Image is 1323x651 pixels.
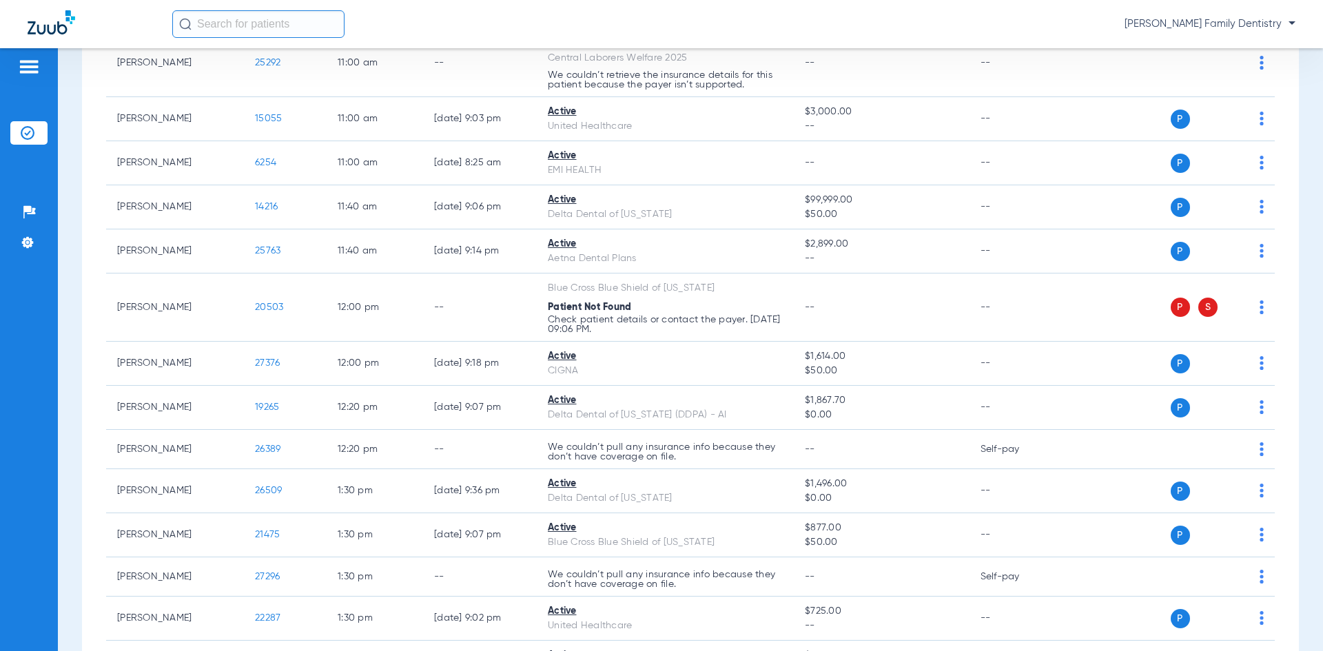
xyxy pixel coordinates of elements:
[1125,17,1295,31] span: [PERSON_NAME] Family Dentistry
[1171,482,1190,501] span: P
[805,58,815,68] span: --
[548,570,783,589] p: We couldn’t pull any insurance info because they don’t have coverage on file.
[548,149,783,163] div: Active
[255,530,280,539] span: 21475
[255,114,282,123] span: 15055
[548,521,783,535] div: Active
[548,364,783,378] div: CIGNA
[548,251,783,266] div: Aetna Dental Plans
[106,386,244,430] td: [PERSON_NAME]
[255,302,283,312] span: 20503
[805,604,958,619] span: $725.00
[1171,154,1190,173] span: P
[970,273,1063,342] td: --
[1171,526,1190,545] span: P
[327,513,423,557] td: 1:30 PM
[423,273,537,342] td: --
[805,491,958,506] span: $0.00
[1171,354,1190,373] span: P
[805,251,958,266] span: --
[548,315,783,334] p: Check patient details or contact the payer. [DATE] 09:06 PM.
[805,119,958,134] span: --
[255,402,279,412] span: 19265
[423,469,537,513] td: [DATE] 9:36 PM
[255,358,280,368] span: 27376
[805,408,958,422] span: $0.00
[805,521,958,535] span: $877.00
[1171,242,1190,261] span: P
[327,97,423,141] td: 11:00 AM
[327,229,423,273] td: 11:40 AM
[548,281,783,296] div: Blue Cross Blue Shield of [US_STATE]
[1171,398,1190,417] span: P
[1260,400,1264,414] img: group-dot-blue.svg
[805,237,958,251] span: $2,899.00
[805,477,958,491] span: $1,496.00
[1260,356,1264,370] img: group-dot-blue.svg
[805,572,815,581] span: --
[1260,200,1264,214] img: group-dot-blue.svg
[548,119,783,134] div: United Healthcare
[423,557,537,597] td: --
[106,557,244,597] td: [PERSON_NAME]
[1260,244,1264,258] img: group-dot-blue.svg
[548,619,783,633] div: United Healthcare
[106,430,244,469] td: [PERSON_NAME]
[1260,112,1264,125] img: group-dot-blue.svg
[106,342,244,386] td: [PERSON_NAME]
[1260,300,1264,314] img: group-dot-blue.svg
[548,604,783,619] div: Active
[255,158,276,167] span: 6254
[255,58,280,68] span: 25292
[106,597,244,641] td: [PERSON_NAME]
[805,349,958,364] span: $1,614.00
[423,29,537,97] td: --
[327,469,423,513] td: 1:30 PM
[255,572,280,581] span: 27296
[255,202,278,211] span: 14216
[327,273,423,342] td: 12:00 PM
[1198,298,1218,317] span: S
[18,59,40,75] img: hamburger-icon
[1171,198,1190,217] span: P
[423,597,537,641] td: [DATE] 9:02 PM
[327,342,423,386] td: 12:00 PM
[970,141,1063,185] td: --
[1260,484,1264,497] img: group-dot-blue.svg
[548,51,783,65] div: Central Laborers Welfare 2025
[548,237,783,251] div: Active
[1260,611,1264,625] img: group-dot-blue.svg
[423,430,537,469] td: --
[548,207,783,222] div: Delta Dental of [US_STATE]
[327,597,423,641] td: 1:30 PM
[970,557,1063,597] td: Self-pay
[423,97,537,141] td: [DATE] 9:03 PM
[1260,570,1264,583] img: group-dot-blue.svg
[106,469,244,513] td: [PERSON_NAME]
[106,273,244,342] td: [PERSON_NAME]
[423,342,537,386] td: [DATE] 9:18 PM
[106,29,244,97] td: [PERSON_NAME]
[28,10,75,34] img: Zuub Logo
[970,386,1063,430] td: --
[805,393,958,408] span: $1,867.70
[255,444,280,454] span: 26389
[327,141,423,185] td: 11:00 AM
[548,163,783,178] div: EMI HEALTH
[805,302,815,312] span: --
[1260,528,1264,541] img: group-dot-blue.svg
[255,486,282,495] span: 26509
[548,302,631,312] span: Patient Not Found
[1171,110,1190,129] span: P
[805,207,958,222] span: $50.00
[548,393,783,408] div: Active
[106,513,244,557] td: [PERSON_NAME]
[1260,442,1264,456] img: group-dot-blue.svg
[423,141,537,185] td: [DATE] 8:25 AM
[172,10,345,38] input: Search for patients
[327,185,423,229] td: 11:40 AM
[970,513,1063,557] td: --
[805,535,958,550] span: $50.00
[548,442,783,462] p: We couldn’t pull any insurance info because they don’t have coverage on file.
[970,469,1063,513] td: --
